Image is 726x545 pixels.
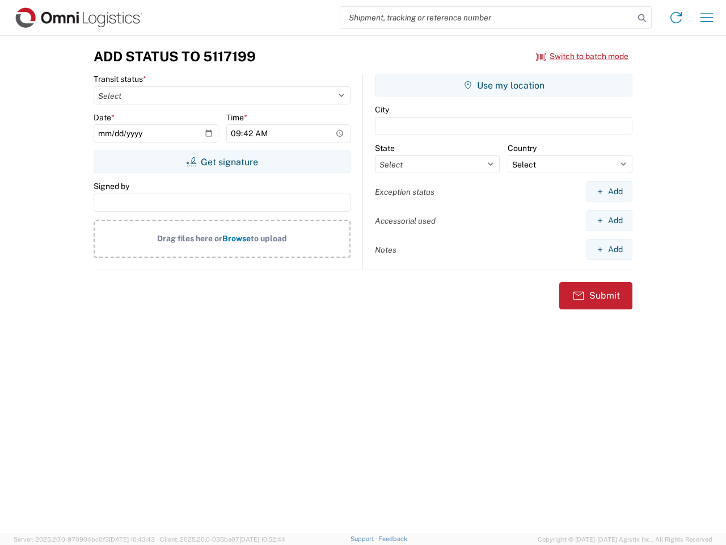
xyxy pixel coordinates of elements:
[251,234,287,243] span: to upload
[375,143,395,153] label: State
[94,181,129,191] label: Signed by
[222,234,251,243] span: Browse
[94,48,256,65] h3: Add Status to 5117199
[94,150,351,173] button: Get signature
[226,112,247,123] label: Time
[586,181,632,202] button: Add
[586,239,632,260] button: Add
[538,534,712,544] span: Copyright © [DATE]-[DATE] Agistix Inc., All Rights Reserved
[375,104,389,115] label: City
[508,143,537,153] label: Country
[109,536,155,543] span: [DATE] 10:43:43
[375,245,396,255] label: Notes
[375,216,436,226] label: Accessorial used
[536,47,628,66] button: Switch to batch mode
[375,74,632,97] button: Use my location
[340,7,634,28] input: Shipment, tracking or reference number
[14,536,155,543] span: Server: 2025.20.0-970904bc0f3
[559,282,632,309] button: Submit
[94,112,115,123] label: Date
[375,187,434,197] label: Exception status
[160,536,285,543] span: Client: 2025.20.0-035ba07
[239,536,285,543] span: [DATE] 10:52:44
[351,535,379,542] a: Support
[586,210,632,231] button: Add
[378,535,407,542] a: Feedback
[157,234,222,243] span: Drag files here or
[94,74,146,84] label: Transit status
